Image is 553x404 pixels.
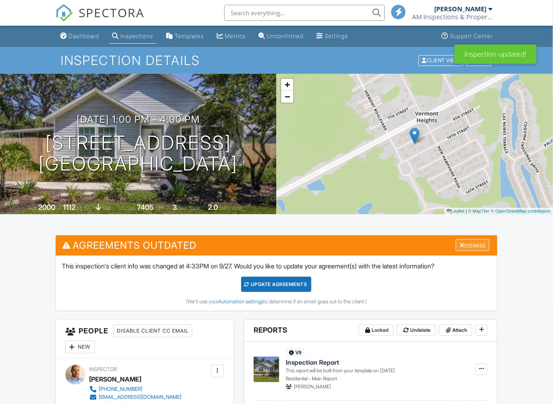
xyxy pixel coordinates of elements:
[450,32,493,39] div: Support Center
[325,32,348,39] div: Settings
[213,29,249,44] a: Metrics
[69,32,99,39] div: Dashboard
[418,57,465,63] a: Client View
[219,205,242,211] span: bathrooms
[155,205,165,211] span: sq.ft.
[466,209,467,213] span: |
[109,29,157,44] a: Inspections
[491,209,551,213] a: © OpenStreetMap contributors
[62,298,491,305] div: (We'll use your to determine if an email goes out to the client.)
[281,91,293,103] a: Zoom out
[89,386,181,394] a: [PHONE_NUMBER]
[77,114,200,125] h3: [DATE] 1:00 pm - 4:00 pm
[61,53,493,67] h1: Inspection Details
[466,55,492,66] div: More
[113,325,192,337] div: Disable Client CC Email
[63,203,75,211] div: 1112
[281,79,293,91] a: Zoom in
[218,298,263,305] a: Automation settings
[28,205,37,211] span: Built
[178,205,200,211] span: bedrooms
[224,5,385,21] input: Search everything...
[208,203,218,211] div: 2.0
[119,205,136,211] span: Lot Size
[410,128,420,144] img: Marker
[225,32,246,39] div: Metrics
[89,374,141,386] div: [PERSON_NAME]
[455,45,537,64] div: Inspection updated!
[38,203,55,211] div: 2000
[56,320,234,359] h3: People
[102,205,111,211] span: slab
[163,29,207,44] a: Templates
[55,4,73,22] img: The Best Home Inspection Software - Spectora
[267,32,304,39] div: Unconfirmed
[99,386,142,393] div: [PHONE_NUMBER]
[256,29,307,44] a: Unconfirmed
[313,29,352,44] a: Settings
[99,394,181,401] div: [EMAIL_ADDRESS][DOMAIN_NAME]
[137,203,154,211] div: 7405
[412,13,492,21] div: AM Inspections & Property Services, LLC
[241,277,311,292] div: Update Agreements
[55,11,144,28] a: SPECTORA
[438,29,496,44] a: Support Center
[79,4,144,21] span: SPECTORA
[39,132,238,175] h1: [STREET_ADDRESS] [GEOGRAPHIC_DATA]
[65,341,95,353] div: New
[175,32,204,39] div: Templates
[285,91,290,102] span: −
[89,394,181,402] a: [EMAIL_ADDRESS][DOMAIN_NAME]
[419,55,463,66] div: Client View
[56,235,497,255] h3: Agreements Outdated
[77,205,88,211] span: sq. ft.
[56,256,497,311] div: This inspection's client info was changed at 4:33PM on 9/27. Would you like to update your agreem...
[434,5,486,13] div: [PERSON_NAME]
[285,79,290,89] span: +
[468,209,490,213] a: © MapTiler
[120,32,153,39] div: Inspections
[173,203,177,211] div: 3
[456,239,490,252] div: Dismiss
[57,29,102,44] a: Dashboard
[89,367,117,373] span: Inspector
[447,209,465,213] a: Leaflet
